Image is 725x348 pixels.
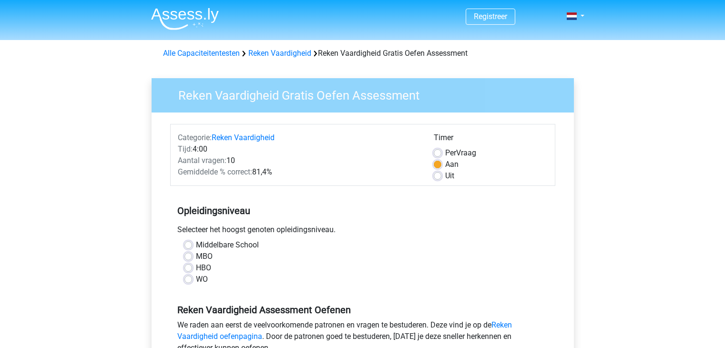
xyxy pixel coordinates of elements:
[151,8,219,30] img: Assessly
[196,262,211,274] label: HBO
[167,84,567,103] h3: Reken Vaardigheid Gratis Oefen Assessment
[445,148,456,157] span: Per
[159,48,566,59] div: Reken Vaardigheid Gratis Oefen Assessment
[248,49,311,58] a: Reken Vaardigheid
[163,49,240,58] a: Alle Capaciteitentesten
[177,304,548,316] h5: Reken Vaardigheid Assessment Oefenen
[171,166,427,178] div: 81,4%
[196,239,259,251] label: Middelbare School
[178,133,212,142] span: Categorie:
[445,170,454,182] label: Uit
[196,251,213,262] label: MBO
[178,167,252,176] span: Gemiddelde % correct:
[445,159,459,170] label: Aan
[196,274,208,285] label: WO
[178,156,226,165] span: Aantal vragen:
[170,224,555,239] div: Selecteer het hoogst genoten opleidingsniveau.
[178,144,193,154] span: Tijd:
[177,201,548,220] h5: Opleidingsniveau
[171,155,427,166] div: 10
[434,132,548,147] div: Timer
[474,12,507,21] a: Registreer
[171,143,427,155] div: 4:00
[445,147,476,159] label: Vraag
[212,133,275,142] a: Reken Vaardigheid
